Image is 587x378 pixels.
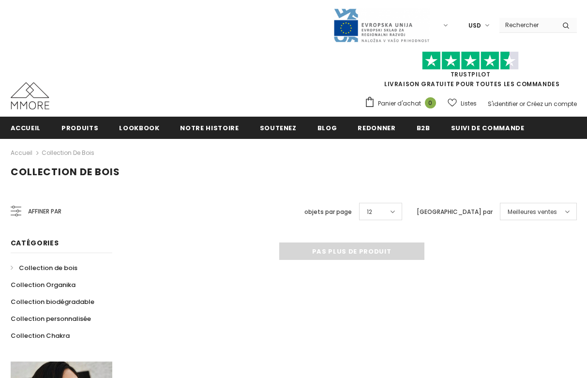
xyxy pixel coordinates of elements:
a: Javni Razpis [333,21,430,29]
span: Meilleures ventes [508,207,557,217]
a: Collection Organika [11,276,75,293]
label: [GEOGRAPHIC_DATA] par [417,207,493,217]
span: Redonner [358,123,395,133]
span: Accueil [11,123,41,133]
span: Collection de bois [19,263,77,272]
span: 0 [425,97,436,108]
a: Collection de bois [11,259,77,276]
a: Collection biodégradable [11,293,94,310]
a: TrustPilot [451,70,491,78]
a: Notre histoire [180,117,239,138]
a: Accueil [11,147,32,159]
span: Blog [317,123,337,133]
span: or [519,100,525,108]
a: Blog [317,117,337,138]
a: Listes [448,95,477,112]
a: Redonner [358,117,395,138]
span: USD [468,21,481,30]
span: Lookbook [119,123,159,133]
span: 12 [367,207,372,217]
span: Catégories [11,238,59,248]
a: Collection personnalisée [11,310,91,327]
label: objets par page [304,207,352,217]
span: Collection de bois [11,165,120,179]
span: Collection biodégradable [11,297,94,306]
span: Collection Chakra [11,331,70,340]
span: soutenez [260,123,297,133]
span: Panier d'achat [378,99,421,108]
img: Javni Razpis [333,8,430,43]
a: soutenez [260,117,297,138]
a: B2B [417,117,430,138]
a: Panier d'achat 0 [364,96,441,111]
span: Collection Organika [11,280,75,289]
span: LIVRAISON GRATUITE POUR TOUTES LES COMMANDES [364,56,577,88]
a: Collection Chakra [11,327,70,344]
input: Search Site [499,18,555,32]
span: Suivi de commande [451,123,525,133]
a: Accueil [11,117,41,138]
img: Faites confiance aux étoiles pilotes [422,51,519,70]
a: Produits [61,117,98,138]
a: Créez un compte [527,100,577,108]
span: B2B [417,123,430,133]
img: Cas MMORE [11,82,49,109]
a: S'identifier [488,100,518,108]
span: Listes [461,99,477,108]
span: Produits [61,123,98,133]
a: Collection de bois [42,149,94,157]
span: Notre histoire [180,123,239,133]
span: Collection personnalisée [11,314,91,323]
span: Affiner par [28,206,61,217]
a: Suivi de commande [451,117,525,138]
a: Lookbook [119,117,159,138]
